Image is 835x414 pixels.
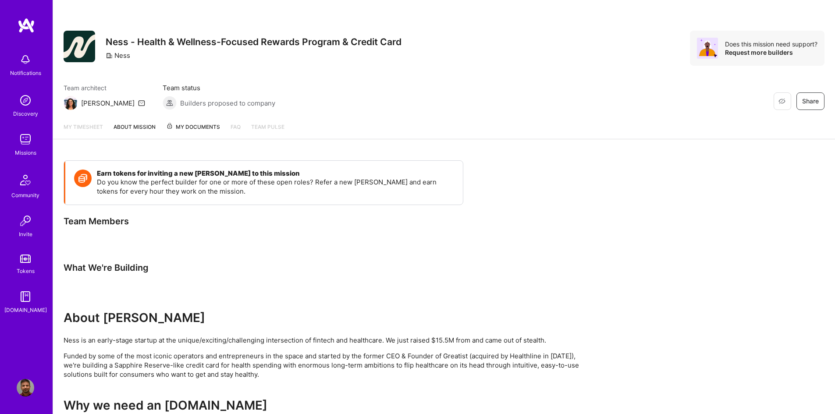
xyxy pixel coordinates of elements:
[64,83,145,92] span: Team architect
[802,97,819,106] span: Share
[17,379,34,396] img: User Avatar
[64,262,590,273] div: What We're Building
[17,266,35,276] div: Tokens
[17,131,34,148] img: teamwork
[13,109,38,118] div: Discovery
[15,170,36,191] img: Community
[18,18,35,33] img: logo
[64,96,78,110] img: Team Architect
[17,212,34,230] img: Invite
[231,122,241,139] a: FAQ
[180,99,275,108] span: Builders proposed to company
[64,216,463,227] div: Team Members
[697,38,718,59] img: Avatar
[166,122,220,139] a: My Documents
[166,122,220,132] span: My Documents
[106,36,402,47] h3: Ness - Health & Wellness-Focused Rewards Program & Credit Card
[725,40,817,48] div: Does this mission need support?
[64,311,590,325] h2: About [PERSON_NAME]
[17,288,34,305] img: guide book
[11,191,39,200] div: Community
[251,122,284,139] a: Team Pulse
[17,92,34,109] img: discovery
[97,170,454,177] h4: Earn tokens for inviting a new [PERSON_NAME] to this mission
[64,122,103,139] a: My timesheet
[106,51,130,60] div: Ness
[81,99,135,108] div: [PERSON_NAME]
[64,336,590,345] p: Ness is an early-stage startup at the unique/exciting/challenging intersection of fintech and hea...
[163,96,177,110] img: Builders proposed to company
[20,255,31,263] img: tokens
[64,351,590,388] p: Funded by some of the most iconic operators and entrepreneurs in the space and started by the for...
[14,379,36,396] a: User Avatar
[10,68,41,78] div: Notifications
[19,230,32,239] div: Invite
[64,31,95,62] img: Company Logo
[64,398,590,413] h2: Why we need an [DOMAIN_NAME]
[138,99,145,106] i: icon Mail
[114,122,156,139] a: About Mission
[796,92,824,110] button: Share
[725,48,817,57] div: Request more builders
[778,98,785,105] i: icon EyeClosed
[17,51,34,68] img: bell
[106,52,113,59] i: icon CompanyGray
[251,124,284,130] span: Team Pulse
[15,148,36,157] div: Missions
[4,305,47,315] div: [DOMAIN_NAME]
[74,170,92,187] img: Token icon
[163,83,275,92] span: Team status
[97,177,454,196] p: Do you know the perfect builder for one or more of these open roles? Refer a new [PERSON_NAME] an...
